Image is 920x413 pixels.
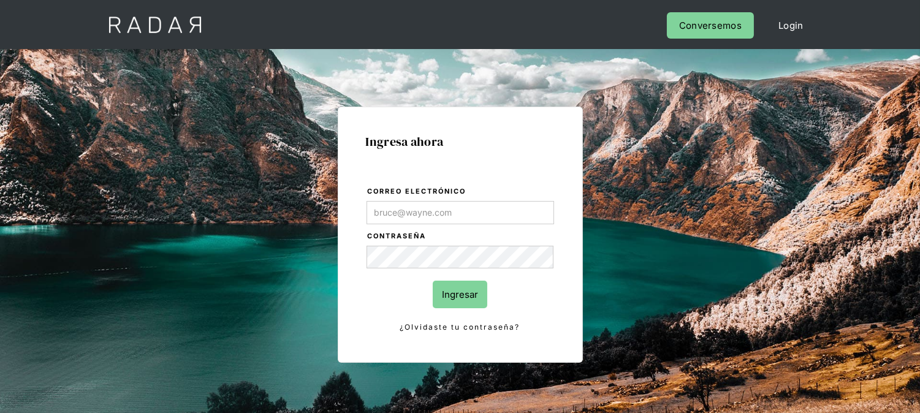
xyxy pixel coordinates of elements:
[667,12,754,39] a: Conversemos
[366,135,555,148] h1: Ingresa ahora
[368,230,554,243] label: Contraseña
[367,201,554,224] input: bruce@wayne.com
[366,185,555,335] form: Login Form
[433,281,487,308] input: Ingresar
[368,186,554,198] label: Correo electrónico
[367,320,554,334] a: ¿Olvidaste tu contraseña?
[766,12,816,39] a: Login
